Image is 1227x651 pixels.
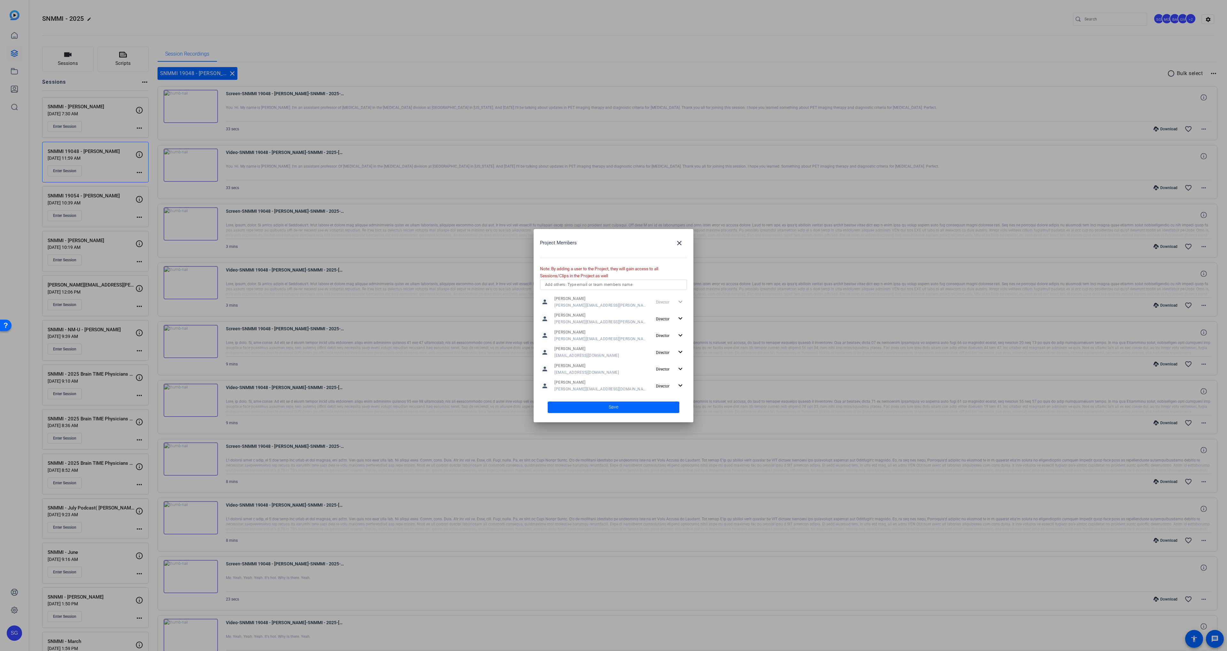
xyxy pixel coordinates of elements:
[656,333,669,338] span: Director
[653,313,687,325] button: Director
[554,319,649,325] span: [PERSON_NAME][EMAIL_ADDRESS][PERSON_NAME][PERSON_NAME][DOMAIN_NAME]
[653,380,687,392] button: Director
[554,303,649,308] span: [PERSON_NAME][EMAIL_ADDRESS][PERSON_NAME][DOMAIN_NAME]
[656,384,669,388] span: Director
[554,346,619,351] span: [PERSON_NAME]
[554,363,619,368] span: [PERSON_NAME]
[554,370,619,375] span: [EMAIL_ADDRESS][DOMAIN_NAME]
[676,348,684,356] mat-icon: expand_more
[676,382,684,390] mat-icon: expand_more
[653,363,687,375] button: Director
[656,350,669,355] span: Director
[540,381,550,391] mat-icon: person
[540,331,550,340] mat-icon: person
[676,332,684,340] mat-icon: expand_more
[545,281,682,288] input: Add others: Type email or team members name
[554,387,649,392] span: [PERSON_NAME][EMAIL_ADDRESS][DOMAIN_NAME]
[675,239,683,247] mat-icon: close
[656,367,669,371] span: Director
[540,314,550,324] mat-icon: person
[554,380,649,385] span: [PERSON_NAME]
[676,365,684,373] mat-icon: expand_more
[540,297,550,307] mat-icon: person
[653,330,687,341] button: Director
[554,313,649,318] span: [PERSON_NAME]
[554,336,649,341] span: [PERSON_NAME][EMAIL_ADDRESS][PERSON_NAME][DOMAIN_NAME]
[653,347,687,358] button: Director
[548,402,679,413] button: Save
[609,404,618,410] span: Save
[676,315,684,323] mat-icon: expand_more
[540,364,550,374] mat-icon: person
[554,330,649,335] span: [PERSON_NAME]
[540,348,550,357] mat-icon: person
[540,235,687,251] div: Project Members
[656,317,669,321] span: Director
[540,266,658,279] span: Note: By adding a user to the Project, they will gain access to all Sessions/Clips in the Project...
[554,296,649,301] span: [PERSON_NAME]
[554,353,619,358] span: [EMAIL_ADDRESS][DOMAIN_NAME]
